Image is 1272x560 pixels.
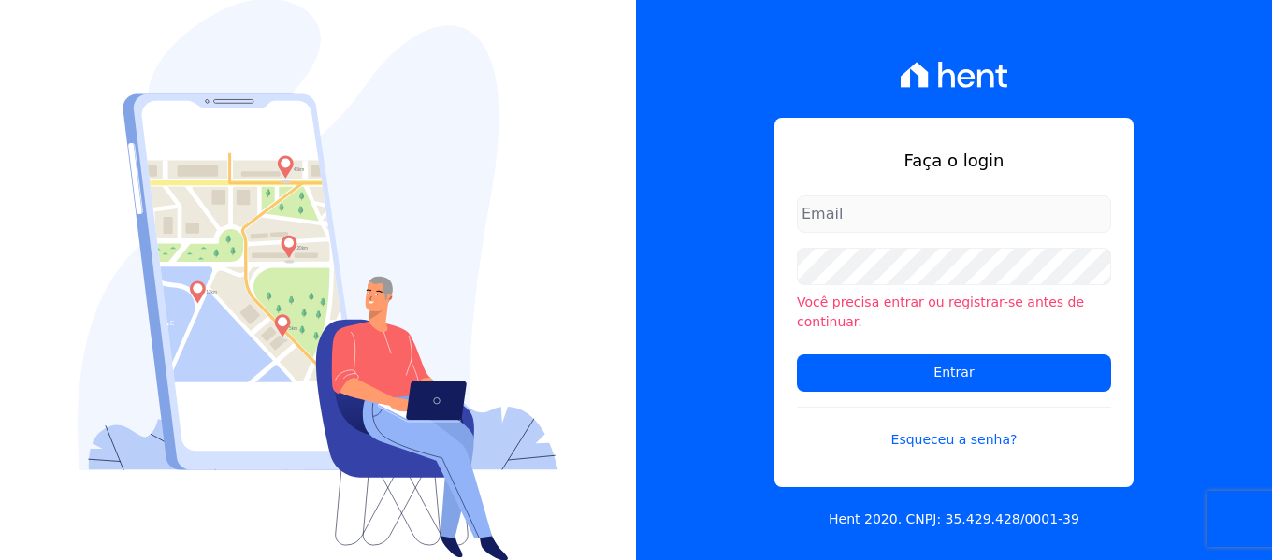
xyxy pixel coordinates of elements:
a: Esqueceu a senha? [797,407,1111,450]
h1: Faça o login [797,148,1111,173]
input: Entrar [797,354,1111,392]
p: Hent 2020. CNPJ: 35.429.428/0001-39 [829,510,1079,529]
input: Email [797,195,1111,233]
li: Você precisa entrar ou registrar-se antes de continuar. [797,293,1111,332]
